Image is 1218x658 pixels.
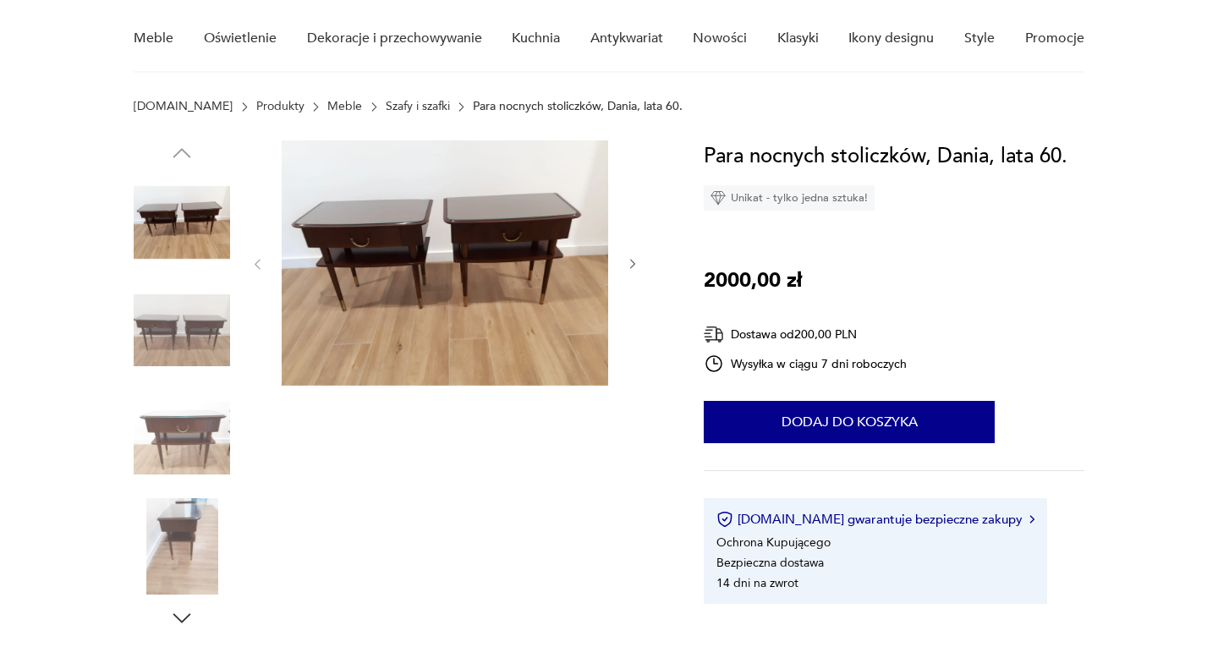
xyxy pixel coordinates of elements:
[473,100,683,113] p: Para nocnych stoliczków, Dania, lata 60.
[716,535,831,551] li: Ochrona Kupującego
[704,265,802,297] p: 2000,00 zł
[716,575,798,591] li: 14 dni na zwrot
[704,324,724,345] img: Ikona dostawy
[704,401,995,443] button: Dodaj do koszyka
[716,511,1034,528] button: [DOMAIN_NAME] gwarantuje bezpieczne zakupy
[327,100,362,113] a: Meble
[704,324,907,345] div: Dostawa od 200,00 PLN
[134,100,233,113] a: [DOMAIN_NAME]
[204,6,277,71] a: Oświetlenie
[256,100,304,113] a: Produkty
[282,140,608,386] img: Zdjęcie produktu Para nocnych stoliczków, Dania, lata 60.
[386,100,450,113] a: Szafy i szafki
[777,6,819,71] a: Klasyki
[512,6,560,71] a: Kuchnia
[134,174,230,271] img: Zdjęcie produktu Para nocnych stoliczków, Dania, lata 60.
[1029,515,1034,524] img: Ikona strzałki w prawo
[134,282,230,379] img: Zdjęcie produktu Para nocnych stoliczków, Dania, lata 60.
[704,140,1067,173] h1: Para nocnych stoliczków, Dania, lata 60.
[704,354,907,374] div: Wysyłka w ciągu 7 dni roboczych
[704,185,875,211] div: Unikat - tylko jedna sztuka!
[307,6,482,71] a: Dekoracje i przechowywanie
[716,555,824,571] li: Bezpieczna dostawa
[710,190,726,206] img: Ikona diamentu
[134,390,230,486] img: Zdjęcie produktu Para nocnych stoliczków, Dania, lata 60.
[716,511,733,528] img: Ikona certyfikatu
[693,6,747,71] a: Nowości
[590,6,663,71] a: Antykwariat
[964,6,995,71] a: Style
[134,6,173,71] a: Meble
[134,498,230,595] img: Zdjęcie produktu Para nocnych stoliczków, Dania, lata 60.
[1025,6,1084,71] a: Promocje
[848,6,934,71] a: Ikony designu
